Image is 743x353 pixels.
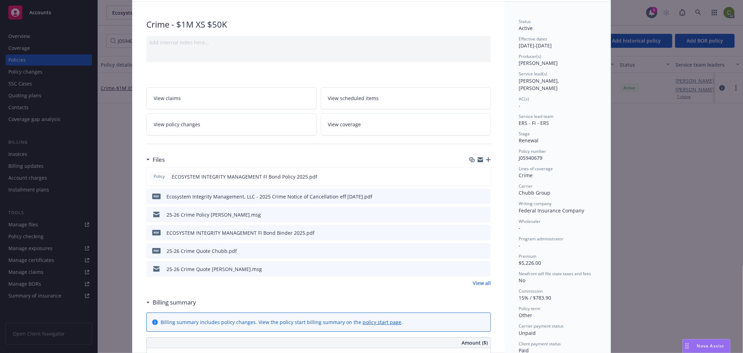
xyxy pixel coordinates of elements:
[363,319,401,325] a: policy start page
[167,247,237,255] div: 25-26 Crime Quote Chubb.pdf
[167,265,262,273] div: 25-26 Crime Quote [PERSON_NAME].msg
[519,113,554,119] span: Service lead team
[146,18,491,30] div: Crime - $1M XS $50K
[152,173,166,180] span: Policy
[154,95,181,102] span: View claims
[519,25,533,31] span: Active
[697,343,725,349] span: Nova Assist
[519,189,550,196] span: Chubb Group
[519,253,536,259] span: Premium
[519,172,533,179] span: Crime
[519,218,541,224] span: Wholesaler
[519,166,553,172] span: Lines of coverage
[519,18,531,24] span: Status
[152,248,161,253] span: pdf
[519,36,597,49] div: [DATE] - [DATE]
[519,53,541,59] span: Producer(s)
[146,87,317,109] a: View claims
[146,113,317,135] a: View policy changes
[161,318,403,326] div: Billing summary includes policy changes. View the policy start billing summary on the .
[519,148,546,154] span: Policy number
[471,247,476,255] button: download file
[482,265,488,273] button: preview file
[471,211,476,218] button: download file
[321,87,491,109] a: View scheduled items
[462,339,488,346] span: Amount ($)
[321,113,491,135] a: View coverage
[482,247,488,255] button: preview file
[519,225,520,231] span: -
[471,193,476,200] button: download file
[482,229,488,236] button: preview file
[682,339,730,353] button: Nova Assist
[471,265,476,273] button: download file
[470,173,476,180] button: download file
[519,201,551,206] span: Writing company
[519,137,539,144] span: Renewal
[167,211,261,218] div: 25-26 Crime Policy [PERSON_NAME].msg
[152,230,161,235] span: pdf
[149,39,488,46] div: Add internal notes here...
[519,271,591,277] span: Newfront will file state taxes and fees
[519,183,533,189] span: Carrier
[519,312,532,318] span: Other
[519,207,584,214] span: Federal Insurance Company
[482,211,488,218] button: preview file
[683,339,691,353] div: Drag to move
[519,120,549,126] span: ERS - FI - ERS
[152,194,161,199] span: pdf
[519,288,543,294] span: Commission
[167,229,315,236] div: ECOSYSTEM INTEGRITY MANAGEMENT FI Bond Binder 2025.pdf
[519,102,520,109] span: -
[519,330,536,336] span: Unpaid
[519,60,558,66] span: [PERSON_NAME]
[328,95,379,102] span: View scheduled items
[328,121,361,128] span: View coverage
[519,341,561,347] span: Client payment status
[519,242,520,249] span: -
[519,323,564,329] span: Carrier payment status
[519,71,547,77] span: Service lead(s)
[519,294,551,301] span: 15% / $783.90
[146,155,165,164] div: Files
[167,193,372,200] div: Ecosystem Integrity Management, LLC - 2025 Crime Notice of Cancellation eff [DATE].pdf
[473,279,491,287] a: View all
[154,121,200,128] span: View policy changes
[519,36,547,42] span: Effective dates
[471,229,476,236] button: download file
[519,277,525,284] span: No
[172,173,317,180] span: ECOSYSTEM INTEGRITY MANAGEMENT FI Bond Policy 2025.pdf
[153,298,196,307] h3: Billing summary
[519,77,560,91] span: [PERSON_NAME], [PERSON_NAME]
[519,236,563,242] span: Program administrator
[519,155,542,161] span: J05940679
[153,155,165,164] h3: Files
[146,298,196,307] div: Billing summary
[519,260,541,266] span: $5,226.00
[519,306,540,311] span: Policy term
[519,131,530,137] span: Stage
[519,96,529,102] span: AC(s)
[482,193,488,200] button: preview file
[481,173,488,180] button: preview file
